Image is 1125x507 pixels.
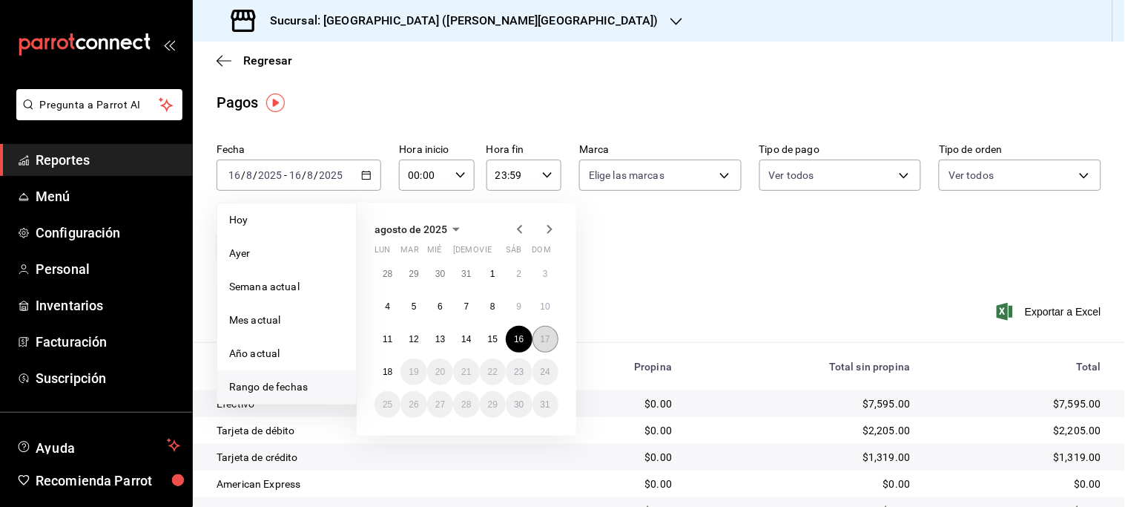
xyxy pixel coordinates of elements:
button: 30 de agosto de 2025 [506,391,532,418]
div: American Express [217,477,532,491]
button: 3 de agosto de 2025 [532,261,558,287]
span: / [302,169,306,181]
abbr: 22 de agosto de 2025 [488,367,498,377]
div: $0.00 [556,477,673,491]
button: 29 de julio de 2025 [400,261,426,287]
abbr: martes [400,245,418,261]
button: 8 de agosto de 2025 [480,293,506,320]
button: 17 de agosto de 2025 [532,326,558,353]
abbr: 16 de agosto de 2025 [514,334,524,344]
abbr: lunes [375,245,390,261]
button: 31 de agosto de 2025 [532,391,558,418]
button: 29 de agosto de 2025 [480,391,506,418]
abbr: 30 de agosto de 2025 [514,399,524,410]
span: agosto de 2025 [375,223,447,235]
button: 9 de agosto de 2025 [506,293,532,320]
abbr: 30 de julio de 2025 [435,269,445,279]
input: -- [288,169,302,181]
label: Marca [579,145,742,155]
div: Tarjeta de débito [217,423,532,438]
abbr: 29 de agosto de 2025 [488,399,498,410]
abbr: 29 de julio de 2025 [409,269,418,279]
div: $7,595.00 [934,396,1101,411]
span: Inventarios [36,295,180,315]
abbr: 31 de julio de 2025 [461,269,471,279]
input: -- [245,169,253,181]
div: $7,595.00 [696,396,910,411]
div: $1,319.00 [696,450,910,465]
button: Regresar [217,53,292,68]
button: 13 de agosto de 2025 [427,326,453,353]
abbr: 13 de agosto de 2025 [435,334,445,344]
div: $0.00 [934,477,1101,491]
abbr: 24 de agosto de 2025 [541,367,550,377]
div: Total [934,361,1101,373]
abbr: 11 de agosto de 2025 [383,334,392,344]
span: / [241,169,245,181]
span: Facturación [36,332,180,352]
button: 15 de agosto de 2025 [480,326,506,353]
span: Personal [36,259,180,279]
button: agosto de 2025 [375,220,465,238]
label: Fecha [217,145,381,155]
label: Hora inicio [399,145,474,155]
label: Tipo de pago [759,145,922,155]
button: 19 de agosto de 2025 [400,359,426,385]
input: ---- [257,169,283,181]
label: Hora fin [486,145,561,155]
abbr: 21 de agosto de 2025 [461,367,471,377]
abbr: 4 de agosto de 2025 [385,301,390,312]
abbr: viernes [480,245,492,261]
a: Pregunta a Parrot AI [10,108,182,123]
span: Pregunta a Parrot AI [40,97,159,113]
button: 31 de julio de 2025 [453,261,479,287]
span: / [253,169,257,181]
button: 12 de agosto de 2025 [400,326,426,353]
abbr: 27 de agosto de 2025 [435,399,445,410]
div: $2,205.00 [696,423,910,438]
button: 18 de agosto de 2025 [375,359,400,385]
span: Menú [36,186,180,206]
button: 5 de agosto de 2025 [400,293,426,320]
abbr: 3 de agosto de 2025 [543,269,548,279]
button: 2 de agosto de 2025 [506,261,532,287]
abbr: 23 de agosto de 2025 [514,367,524,377]
button: Tooltip marker [266,94,285,112]
span: Regresar [243,53,292,68]
abbr: 31 de agosto de 2025 [541,399,550,410]
abbr: 5 de agosto de 2025 [412,301,417,312]
button: 28 de julio de 2025 [375,261,400,287]
button: 10 de agosto de 2025 [532,293,558,320]
button: 20 de agosto de 2025 [427,359,453,385]
button: 28 de agosto de 2025 [453,391,479,418]
div: $0.00 [696,477,910,491]
abbr: domingo [532,245,551,261]
button: 24 de agosto de 2025 [532,359,558,385]
span: Ayuda [36,436,161,454]
span: Suscripción [36,368,180,388]
abbr: 20 de agosto de 2025 [435,367,445,377]
abbr: 14 de agosto de 2025 [461,334,471,344]
button: open_drawer_menu [163,39,175,50]
abbr: sábado [506,245,521,261]
button: 21 de agosto de 2025 [453,359,479,385]
span: / [314,169,319,181]
button: Pregunta a Parrot AI [16,89,182,120]
abbr: 28 de julio de 2025 [383,269,392,279]
abbr: 26 de agosto de 2025 [409,399,418,410]
abbr: 6 de agosto de 2025 [438,301,443,312]
abbr: 18 de agosto de 2025 [383,367,392,377]
span: - [284,169,287,181]
span: Elige las marcas [589,168,664,183]
span: Hoy [229,212,344,228]
button: Exportar a Excel [1000,303,1101,321]
button: 14 de agosto de 2025 [453,326,479,353]
abbr: 1 de agosto de 2025 [490,269,495,279]
button: 6 de agosto de 2025 [427,293,453,320]
div: Pagos [217,91,259,114]
abbr: 8 de agosto de 2025 [490,301,495,312]
abbr: 2 de agosto de 2025 [516,269,521,279]
span: Recomienda Parrot [36,471,180,491]
button: 26 de agosto de 2025 [400,391,426,418]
